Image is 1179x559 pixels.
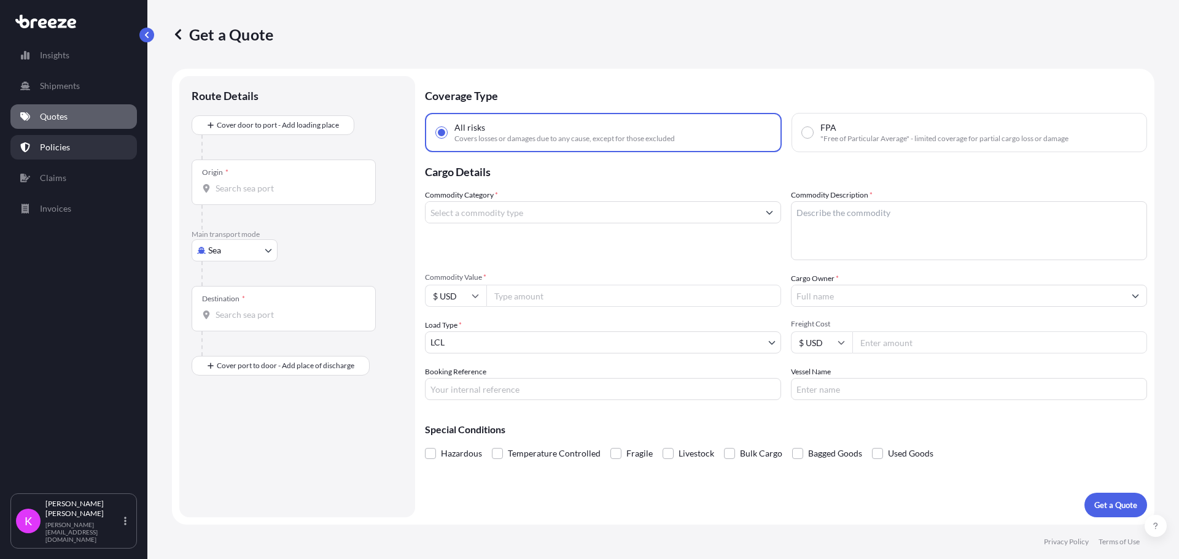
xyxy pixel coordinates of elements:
[40,172,66,184] p: Claims
[791,366,831,378] label: Vessel Name
[425,331,781,353] button: LCL
[758,201,780,223] button: Show suggestions
[1094,499,1137,511] p: Get a Quote
[10,104,137,129] a: Quotes
[1084,493,1147,517] button: Get a Quote
[208,244,221,256] span: Sea
[216,309,360,321] input: Destination
[202,168,228,177] div: Origin
[40,110,68,123] p: Quotes
[10,43,137,67] a: Insights
[217,360,354,372] span: Cover port to door - Add place of discharge
[425,76,1147,113] p: Coverage Type
[192,356,370,376] button: Cover port to door - Add place of discharge
[40,49,69,61] p: Insights
[10,166,137,190] a: Claims
[888,444,933,463] span: Used Goods
[791,378,1147,400] input: Enter name
[679,444,714,463] span: Livestock
[192,239,278,261] button: Select transport
[425,189,498,201] label: Commodity Category
[454,134,675,144] span: Covers losses or damages due to any cause, except for those excluded
[216,182,360,195] input: Origin
[40,202,71,215] p: Invoices
[192,229,403,239] p: Main transport mode
[740,444,782,463] span: Bulk Cargo
[25,515,32,527] span: K
[1124,285,1146,307] button: Show suggestions
[430,336,445,349] span: LCL
[626,444,653,463] span: Fragile
[1099,537,1140,547] a: Terms of Use
[40,80,80,92] p: Shipments
[10,135,137,160] a: Policies
[425,152,1147,189] p: Cargo Details
[852,331,1147,353] input: Enter amount
[802,127,813,138] input: FPA"Free of Particular Average" - limited coverage for partial cargo loss or damage
[808,444,862,463] span: Bagged Goods
[486,285,781,307] input: Type amount
[45,499,122,519] p: [PERSON_NAME] [PERSON_NAME]
[508,444,601,463] span: Temperature Controlled
[425,366,486,378] label: Booking Reference
[791,272,839,285] label: Cargo Owner
[425,378,781,400] input: Your internal reference
[202,294,245,304] div: Destination
[192,115,354,135] button: Cover door to port - Add loading place
[172,25,273,44] p: Get a Quote
[217,119,339,131] span: Cover door to port - Add loading place
[425,272,781,282] span: Commodity Value
[192,88,259,103] p: Route Details
[792,285,1124,307] input: Full name
[441,444,482,463] span: Hazardous
[1044,537,1089,547] a: Privacy Policy
[454,121,485,134] span: All risks
[820,134,1068,144] span: "Free of Particular Average" - limited coverage for partial cargo loss or damage
[791,319,1147,329] span: Freight Cost
[45,521,122,543] p: [PERSON_NAME][EMAIL_ADDRESS][DOMAIN_NAME]
[436,127,447,138] input: All risksCovers losses or damages due to any cause, except for those excluded
[791,189,873,201] label: Commodity Description
[425,425,1147,434] p: Special Conditions
[820,121,836,134] span: FPA
[40,141,70,153] p: Policies
[10,74,137,98] a: Shipments
[425,319,462,331] span: Load Type
[10,196,137,221] a: Invoices
[426,201,758,223] input: Select a commodity type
